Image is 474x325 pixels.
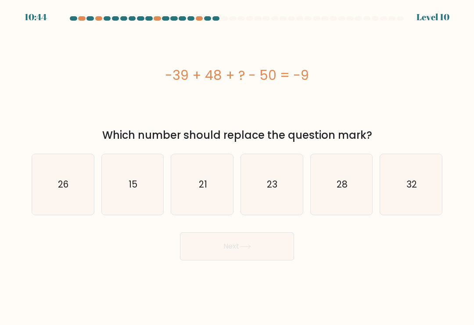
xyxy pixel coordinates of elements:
[32,65,442,85] div: -39 + 48 + ? - 50 = -9
[25,11,47,24] div: 10:44
[37,127,437,143] div: Which number should replace the question mark?
[129,178,137,191] text: 15
[337,178,348,191] text: 28
[199,178,207,191] text: 21
[267,178,278,191] text: 23
[58,178,69,191] text: 26
[406,178,417,191] text: 32
[417,11,449,24] div: Level 10
[180,232,294,260] button: Next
